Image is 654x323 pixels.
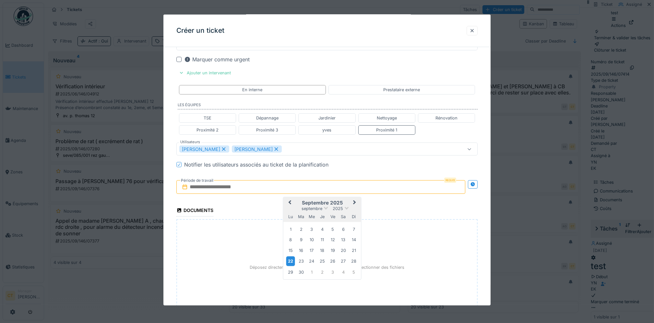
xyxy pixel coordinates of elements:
[328,267,337,276] div: Choose vendredi 3 octobre 2025
[176,205,213,217] div: Documents
[318,246,327,255] div: Choose jeudi 18 septembre 2025
[196,127,219,133] div: Proximité 2
[307,212,316,221] div: mercredi
[302,206,322,211] span: septembre
[328,246,337,255] div: Choose vendredi 19 septembre 2025
[333,206,343,211] span: 2025
[286,212,295,221] div: lundi
[286,256,295,266] div: Choose lundi 22 septembre 2025
[350,235,358,244] div: Choose dimanche 14 septembre 2025
[285,224,359,277] div: Month septembre, 2025
[256,115,279,121] div: Dépannage
[286,246,295,255] div: Choose lundi 15 septembre 2025
[339,257,348,266] div: Choose samedi 27 septembre 2025
[242,87,262,93] div: En interne
[250,264,404,270] p: Déposez directement des fichiers ici, ou cliquez pour sélectionner des fichiers
[350,225,358,233] div: Choose dimanche 7 septembre 2025
[286,225,295,233] div: Choose lundi 1 septembre 2025
[307,257,316,266] div: Choose mercredi 24 septembre 2025
[283,200,361,206] h2: septembre 2025
[184,161,328,168] div: Notifier les utilisateurs associés au ticket de la planification
[435,115,458,121] div: Rénovation
[318,212,327,221] div: jeudi
[179,139,201,145] label: Utilisateurs
[328,235,337,244] div: Choose vendredi 12 septembre 2025
[297,235,305,244] div: Choose mardi 9 septembre 2025
[376,127,397,133] div: Proximité 1
[286,267,295,276] div: Choose lundi 29 septembre 2025
[328,225,337,233] div: Choose vendredi 5 septembre 2025
[377,115,397,121] div: Nettoyage
[350,267,358,276] div: Choose dimanche 5 octobre 2025
[339,235,348,244] div: Choose samedi 13 septembre 2025
[328,257,337,266] div: Choose vendredi 26 septembre 2025
[350,257,358,266] div: Choose dimanche 28 septembre 2025
[318,267,327,276] div: Choose jeudi 2 octobre 2025
[204,115,211,121] div: TSE
[178,102,478,109] label: Les équipes
[307,246,316,255] div: Choose mercredi 17 septembre 2025
[318,257,327,266] div: Choose jeudi 25 septembre 2025
[383,87,420,93] div: Prestataire externe
[339,212,348,221] div: samedi
[180,177,214,184] label: Période de travail
[179,145,229,153] div: [PERSON_NAME]
[328,212,337,221] div: vendredi
[297,257,305,266] div: Choose mardi 23 septembre 2025
[297,225,305,233] div: Choose mardi 2 septembre 2025
[339,225,348,233] div: Choose samedi 6 septembre 2025
[322,127,331,133] div: yves
[176,68,233,77] div: Ajouter un intervenant
[350,198,361,208] button: Next Month
[307,267,316,276] div: Choose mercredi 1 octobre 2025
[318,115,336,121] div: Jardinier
[176,27,224,35] h3: Créer un ticket
[284,198,294,208] button: Previous Month
[318,235,327,244] div: Choose jeudi 11 septembre 2025
[350,212,358,221] div: dimanche
[232,145,282,153] div: [PERSON_NAME]
[256,127,278,133] div: Proximité 3
[339,246,348,255] div: Choose samedi 20 septembre 2025
[307,225,316,233] div: Choose mercredi 3 septembre 2025
[297,212,305,221] div: mardi
[297,246,305,255] div: Choose mardi 16 septembre 2025
[184,56,250,63] div: Marquer comme urgent
[307,235,316,244] div: Choose mercredi 10 septembre 2025
[297,267,305,276] div: Choose mardi 30 septembre 2025
[318,225,327,233] div: Choose jeudi 4 septembre 2025
[350,246,358,255] div: Choose dimanche 21 septembre 2025
[444,178,456,183] div: Requis
[339,267,348,276] div: Choose samedi 4 octobre 2025
[286,235,295,244] div: Choose lundi 8 septembre 2025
